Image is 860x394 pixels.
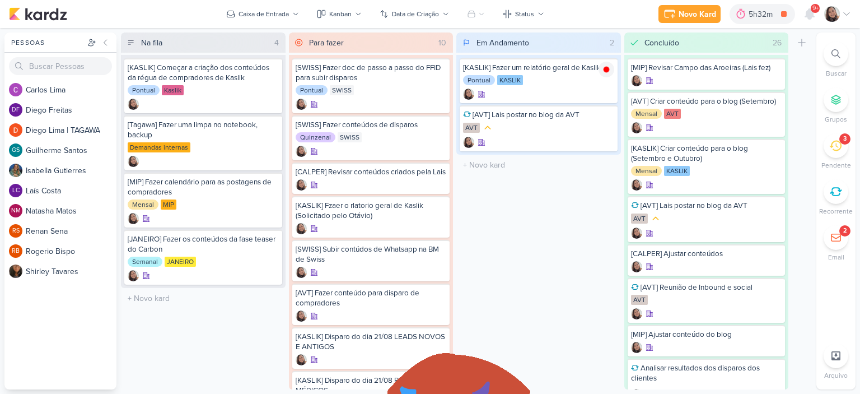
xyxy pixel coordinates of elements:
p: LC [12,188,20,194]
div: [CALPER] Revisar conteúdos criados pela Lais [296,167,447,177]
div: S h i r l e y T a v a r e s [26,266,116,277]
div: Criador(a): Sharlene Khoury [631,75,642,86]
img: Sharlene Khoury [296,99,307,110]
img: Sharlene Khoury [296,310,307,322]
div: C a r l o s L i m a [26,84,116,96]
div: [SWISS] Subir contúdos de Whatsapp na BM de Swiss [296,244,447,265]
img: Sharlene Khoury [631,122,642,133]
img: Sharlene Khoury [463,89,474,100]
img: Sharlene Khoury [128,270,139,281]
div: [CALPER] Ajustar conteúdos [631,249,782,259]
div: KASLIK [497,75,523,85]
div: D i e g o F r e i t a s [26,104,116,116]
div: L a í s C o s t a [26,185,116,197]
img: Isabella Gutierres [9,164,22,177]
div: [MIP] Fazer calendário para as postagens de compradores [128,177,279,197]
div: 2 [843,226,847,235]
div: Criador(a): Sharlene Khoury [296,267,307,278]
input: + Novo kard [459,157,619,173]
div: AVT [631,295,648,305]
div: [AVT] Fazer conteúdo para disparo de compradores [296,288,447,308]
div: 26 [768,37,786,49]
div: 2 [605,37,619,49]
img: Sharlene Khoury [631,308,642,319]
img: Sharlene Khoury [128,213,139,224]
div: Analisar resultados dos disparos dos clientes [631,363,782,383]
div: Quinzenal [296,132,335,142]
div: MIP [161,200,176,210]
div: Criador(a): Sharlene Khoury [631,122,642,133]
div: Criador(a): Sharlene Khoury [631,342,642,353]
div: Criador(a): Sharlene Khoury [296,354,307,365]
div: [KASLIK] Começar a criação dos conteúdos da régua de compradores de Kaslik [128,63,279,83]
div: Pontual [296,85,328,95]
img: Sharlene Khoury [631,261,642,272]
p: Arquivo [824,370,848,381]
div: [SWISS] Fazer conteúdos de disparos [296,120,447,130]
div: Criador(a): Sharlene Khoury [128,156,139,167]
div: [KASLIK] Fazer um relatório geral de Kaslik [463,63,614,73]
p: Recorrente [819,206,853,216]
div: D i e g o L i m a | T A G A W A [26,124,116,136]
div: Renan Sena [9,224,22,238]
div: Criador(a): Sharlene Khoury [128,270,139,281]
div: G u i l h e r m e S a n t o s [26,145,116,156]
div: [MIP] Ajustar conteúdo do blog [631,330,782,340]
img: Sharlene Khoury [128,99,139,110]
div: [AVT] Lais postar no blog da AVT [631,201,782,211]
div: Rogerio Bispo [9,244,22,258]
div: 10 [434,37,451,49]
div: [MIP] Revisar Campo das Aroeiras (Lais fez) [631,63,782,73]
div: [KASLIK] Criar conteúdo para o blog (Setembro e Outubro) [631,143,782,164]
img: Sharlene Khoury [296,146,307,157]
input: Buscar Pessoas [9,57,112,75]
div: Criador(a): Sharlene Khoury [296,223,307,234]
div: Novo Kard [679,8,716,20]
p: RB [12,248,20,254]
p: Buscar [826,68,847,78]
img: Sharlene Khoury [463,137,474,148]
div: Pessoas [9,38,85,48]
img: Carlos Lima [9,83,22,96]
div: Criador(a): Sharlene Khoury [296,99,307,110]
img: kardz.app [9,7,67,21]
div: [AVT] Reunião de Inbound e social [631,282,782,293]
img: Sharlene Khoury [296,354,307,365]
div: Mensal [128,200,158,210]
div: Diego Freitas [9,103,22,117]
div: Laís Costa [9,184,22,197]
div: [KASLIK] Disparo do dia 21/08 LEADS NOVOS E ANTIGOS [296,332,447,352]
div: Pontual [128,85,160,95]
img: Sharlene Khoury [824,6,840,22]
div: 3 [843,135,847,143]
div: [Tagawa] Fazer uma limpa no notebook, backup [128,120,279,140]
span: 9+ [812,4,819,13]
button: Novo Kard [658,5,721,23]
div: Criador(a): Sharlene Khoury [128,213,139,224]
div: AVT [664,109,681,119]
div: [JANEIRO] Fazer os conteúdos da fase teaser do Carbon [128,234,279,254]
p: Pendente [821,160,851,170]
div: Criador(a): Sharlene Khoury [463,89,474,100]
p: Grupos [825,114,847,124]
div: [SWISS] Fazer doc de passo a passo do FFID para subir disparos [296,63,447,83]
img: Sharlene Khoury [296,179,307,191]
div: Criador(a): Sharlene Khoury [631,228,642,239]
div: JANEIRO [165,257,196,267]
div: AVT [463,123,480,133]
div: Mensal [631,166,662,176]
div: Demandas internas [128,142,190,152]
div: Criador(a): Sharlene Khoury [463,137,474,148]
p: DF [12,107,20,113]
p: GS [12,147,20,154]
img: Shirley Tavares [9,265,22,278]
div: R o g e r i o B i s p o [26,245,116,257]
div: AVT [631,214,648,224]
p: Email [828,252,844,262]
div: Prioridade Média [650,213,661,224]
p: NM [11,208,21,214]
div: [KASLIK] Fzaer o rlatorio geral de Kaslik (Solicitado pelo Otávio) [296,201,447,221]
div: Mensal [631,109,662,119]
div: Criador(a): Sharlene Khoury [631,179,642,191]
img: Sharlene Khoury [296,267,307,278]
